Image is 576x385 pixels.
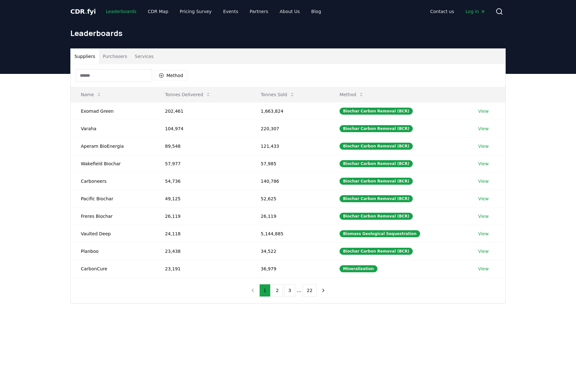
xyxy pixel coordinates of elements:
[478,125,488,132] a: View
[99,49,131,64] button: Purchasers
[218,6,243,17] a: Events
[425,6,490,17] nav: Main
[250,172,329,190] td: 140,786
[155,102,250,120] td: 202,461
[340,230,420,237] div: Biomass Geological Sequestration
[70,7,96,16] a: CDR.fyi
[155,120,250,137] td: 104,974
[460,6,490,17] a: Log in
[478,143,488,149] a: View
[71,102,155,120] td: Exomad Green
[76,88,107,101] button: Name
[245,6,273,17] a: Partners
[155,190,250,207] td: 49,125
[155,260,250,277] td: 23,191
[478,160,488,167] a: View
[259,284,270,297] button: 1
[466,8,485,15] span: Log in
[425,6,459,17] a: Contact us
[250,155,329,172] td: 57,985
[71,242,155,260] td: Planboo
[340,160,413,167] div: Biochar Carbon Removal (BCR)
[275,6,305,17] a: About Us
[340,195,413,202] div: Biochar Carbon Removal (BCR)
[303,284,317,297] button: 22
[256,88,300,101] button: Tonnes Sold
[71,260,155,277] td: CarbonCure
[340,248,413,255] div: Biochar Carbon Removal (BCR)
[272,284,283,297] button: 2
[250,225,329,242] td: 5,144,885
[478,248,488,254] a: View
[71,120,155,137] td: Varaha
[250,120,329,137] td: 220,307
[297,287,301,294] li: ...
[70,8,96,15] span: CDR fyi
[478,266,488,272] a: View
[340,213,413,220] div: Biochar Carbon Removal (BCR)
[340,265,377,272] div: Mineralization
[160,88,216,101] button: Tonnes Delivered
[71,207,155,225] td: Freres Biochar
[155,207,250,225] td: 26,119
[143,6,173,17] a: CDR Map
[306,6,326,17] a: Blog
[340,178,413,185] div: Biochar Carbon Removal (BCR)
[340,143,413,150] div: Biochar Carbon Removal (BCR)
[85,8,87,15] span: .
[71,190,155,207] td: Pacific Biochar
[155,172,250,190] td: 54,736
[155,225,250,242] td: 24,118
[71,172,155,190] td: Carboneers
[101,6,142,17] a: Leaderboards
[478,178,488,184] a: View
[250,137,329,155] td: 121,433
[71,137,155,155] td: Aperam BioEnergia
[175,6,217,17] a: Pricing Survey
[250,190,329,207] td: 52,625
[70,28,506,38] h1: Leaderboards
[131,49,158,64] button: Services
[334,88,369,101] button: Method
[478,108,488,114] a: View
[250,260,329,277] td: 36,979
[478,213,488,219] a: View
[340,125,413,132] div: Biochar Carbon Removal (BCR)
[71,155,155,172] td: Wakefield Biochar
[155,242,250,260] td: 23,438
[101,6,326,17] nav: Main
[340,108,413,115] div: Biochar Carbon Removal (BCR)
[155,155,250,172] td: 57,977
[71,225,155,242] td: Vaulted Deep
[478,196,488,202] a: View
[155,70,187,81] button: Method
[250,102,329,120] td: 1,663,824
[250,242,329,260] td: 34,522
[155,137,250,155] td: 89,548
[284,284,295,297] button: 3
[71,49,99,64] button: Suppliers
[318,284,329,297] button: next page
[478,231,488,237] a: View
[250,207,329,225] td: 26,119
